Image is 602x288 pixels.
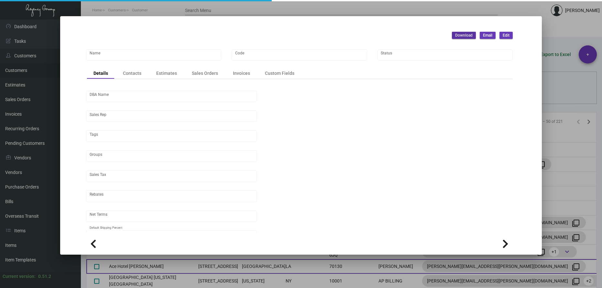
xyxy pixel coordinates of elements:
[123,70,141,77] div: Contacts
[455,33,473,38] span: Download
[3,273,36,280] div: Current version:
[483,33,492,38] span: Email
[93,70,108,77] div: Details
[233,70,250,77] div: Invoices
[452,32,476,39] button: Download
[156,70,177,77] div: Estimates
[499,32,513,39] button: Edit
[480,32,496,39] button: Email
[265,70,294,77] div: Custom Fields
[38,273,51,280] div: 0.51.2
[192,70,218,77] div: Sales Orders
[503,33,509,38] span: Edit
